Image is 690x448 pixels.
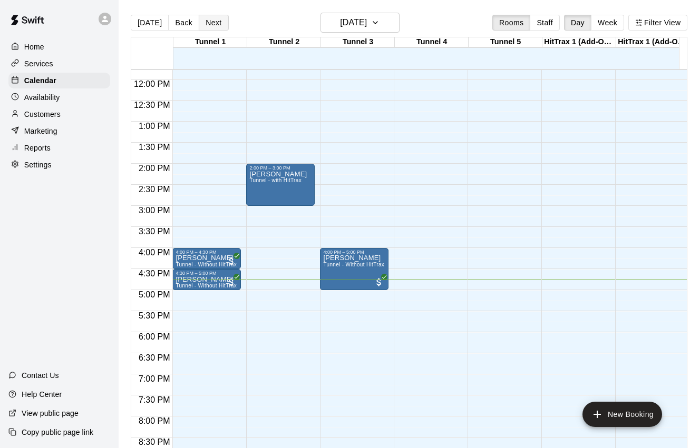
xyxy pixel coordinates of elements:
button: Rooms [492,15,530,31]
a: Home [8,39,110,55]
span: 6:00 PM [136,332,173,341]
a: Marketing [8,123,110,139]
p: Availability [24,92,60,103]
div: 4:00 PM – 4:30 PM [176,250,238,255]
p: Customers [24,109,61,120]
button: Staff [530,15,560,31]
div: 4:30 PM – 5:00 PM [176,271,238,276]
button: Next [199,15,228,31]
a: Customers [8,106,110,122]
p: Calendar [24,75,56,86]
button: [DATE] [131,15,169,31]
span: 5:30 PM [136,311,173,320]
span: All customers have paid [226,256,237,266]
div: HitTrax 1 (Add-On Service) [616,37,690,47]
button: Back [168,15,199,31]
div: Tunnel 2 [247,37,321,47]
span: 7:30 PM [136,395,173,404]
a: Settings [8,157,110,173]
p: Help Center [22,389,62,400]
button: Filter View [628,15,687,31]
a: Calendar [8,73,110,88]
span: 7:00 PM [136,374,173,383]
span: 12:30 PM [131,101,172,109]
span: 3:30 PM [136,227,173,236]
p: View public page [22,408,79,419]
p: Reports [24,143,51,153]
p: Home [24,42,44,52]
span: 4:00 PM [136,248,173,257]
a: Reports [8,140,110,156]
h6: [DATE] [340,15,367,30]
p: Contact Us [22,370,59,381]
span: 4:30 PM [136,269,173,278]
span: Tunnel - Without HitTrax - Long Tunnel [323,262,420,267]
span: 2:30 PM [136,185,173,194]
span: Tunnel - with HitTrax [249,177,302,183]
span: 8:00 PM [136,416,173,425]
div: Tunnel 3 [321,37,395,47]
span: Tunnel - Without HitTrax [176,262,237,267]
div: 4:00 PM – 5:00 PM: Brad Cage [320,248,388,290]
p: Copy public page link [22,427,93,437]
p: Settings [24,160,52,170]
button: [DATE] [320,13,400,33]
a: Services [8,56,110,72]
div: 2:00 PM – 3:00 PM [249,165,312,171]
span: 12:00 PM [131,79,172,88]
div: Tunnel 4 [395,37,469,47]
button: add [582,402,662,427]
div: Tunnel 1 [173,37,247,47]
div: 4:00 PM – 4:30 PM: Jeremy Fortner [172,248,241,269]
span: 2:00 PM [136,164,173,173]
span: 3:00 PM [136,206,173,215]
div: HitTrax 1 (Add-On Service) [542,37,616,47]
span: All customers have paid [226,277,237,287]
span: Tunnel - Without HitTrax [176,283,237,288]
a: Availability [8,89,110,105]
p: Services [24,58,53,69]
div: Tunnel 5 [469,37,542,47]
div: 2:00 PM – 3:00 PM: Jessica Kies [246,164,315,206]
span: 8:30 PM [136,437,173,446]
button: Day [564,15,591,31]
span: 1:00 PM [136,122,173,131]
div: 4:00 PM – 5:00 PM [323,250,385,255]
p: Marketing [24,126,57,136]
div: 4:30 PM – 5:00 PM: Jeremy Fortner [172,269,241,290]
span: 5:00 PM [136,290,173,299]
span: 1:30 PM [136,143,173,152]
span: 6:30 PM [136,353,173,362]
button: Week [591,15,624,31]
span: All customers have paid [374,277,384,287]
